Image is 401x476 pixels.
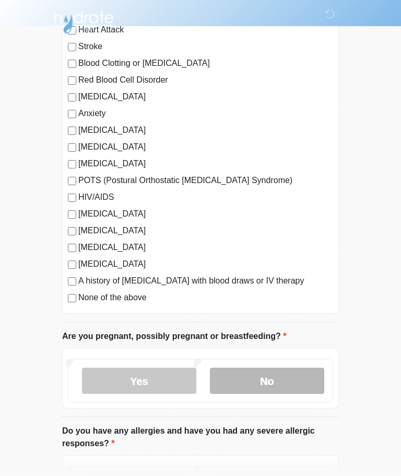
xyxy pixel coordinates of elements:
label: Anxiety [78,108,333,120]
label: [MEDICAL_DATA] [78,124,333,137]
input: [MEDICAL_DATA] [68,261,76,269]
input: [MEDICAL_DATA] [68,144,76,152]
label: POTS (Postural Orthostatic [MEDICAL_DATA] Syndrome) [78,175,333,187]
label: [MEDICAL_DATA] [78,208,333,221]
input: [MEDICAL_DATA] [68,211,76,219]
input: [MEDICAL_DATA] [68,161,76,169]
input: POTS (Postural Orthostatic [MEDICAL_DATA] Syndrome) [68,177,76,186]
label: Stroke [78,41,333,53]
input: HIV/AIDS [68,194,76,202]
input: Stroke [68,43,76,52]
input: None of the above [68,294,76,303]
label: [MEDICAL_DATA] [78,225,333,237]
input: Blood Clotting or [MEDICAL_DATA] [68,60,76,69]
label: [MEDICAL_DATA] [78,91,333,104]
label: Are you pregnant, possibly pregnant or breastfeeding? [62,331,286,343]
label: A history of [MEDICAL_DATA] with blood draws or IV therapy [78,275,333,288]
input: Red Blood Cell Disorder [68,77,76,85]
label: [MEDICAL_DATA] [78,141,333,154]
input: [MEDICAL_DATA] [68,94,76,102]
input: Anxiety [68,110,76,119]
input: A history of [MEDICAL_DATA] with blood draws or IV therapy [68,278,76,286]
label: Red Blood Cell Disorder [78,74,333,87]
label: Yes [82,368,196,394]
input: [MEDICAL_DATA] [68,244,76,253]
img: Hydrate IV Bar - Arcadia Logo [52,8,115,35]
label: [MEDICAL_DATA] [78,258,333,271]
label: No [210,368,324,394]
label: [MEDICAL_DATA] [78,242,333,254]
input: [MEDICAL_DATA] [68,127,76,135]
input: [MEDICAL_DATA] [68,228,76,236]
label: [MEDICAL_DATA] [78,158,333,171]
label: Do you have any allergies and have you had any severe allergic responses? [62,425,339,450]
label: HIV/AIDS [78,191,333,204]
label: Blood Clotting or [MEDICAL_DATA] [78,58,333,70]
label: None of the above [78,292,333,304]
